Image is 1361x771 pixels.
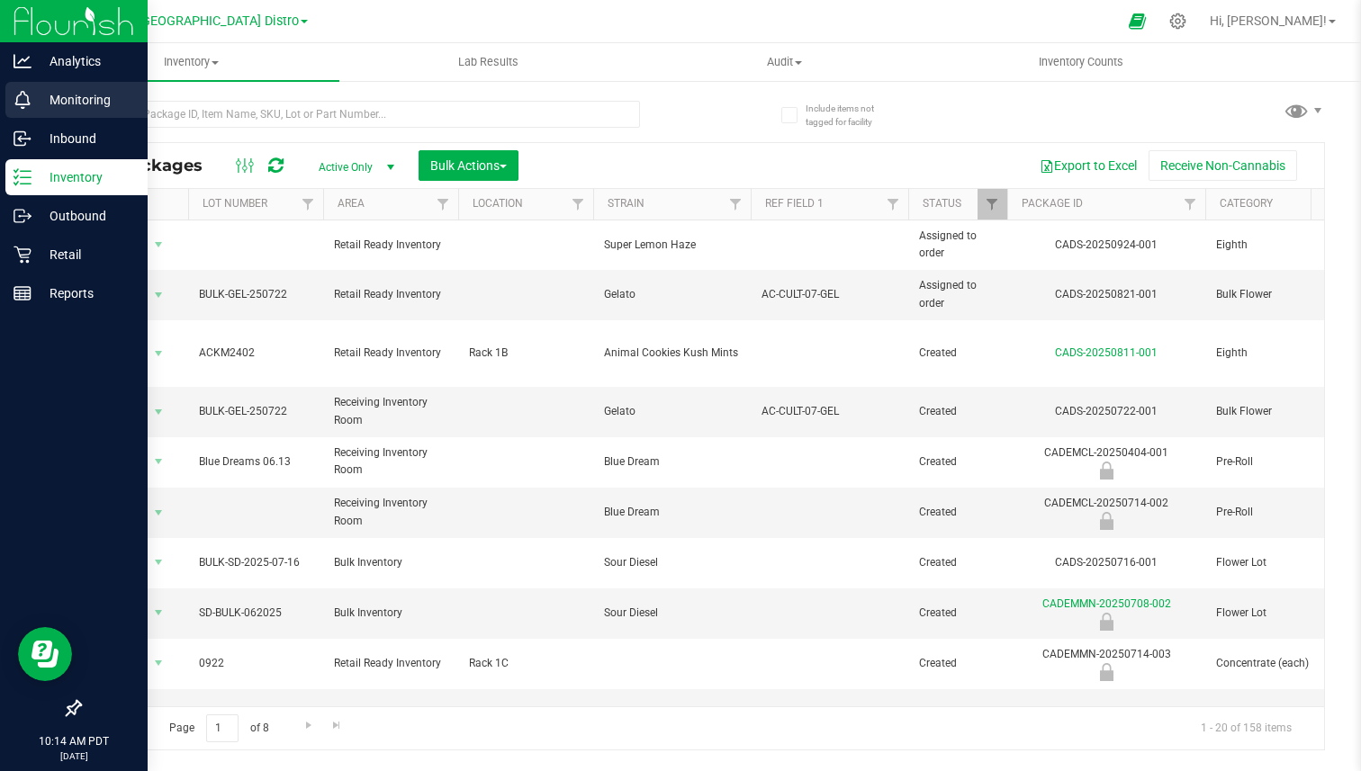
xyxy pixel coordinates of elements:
span: Receiving Inventory Room [334,394,447,428]
p: Inbound [32,128,140,149]
span: select [148,550,170,575]
a: Ref Field 1 [765,197,824,210]
span: Gelato [604,705,740,722]
span: BULK-GEL-250722 [199,403,312,420]
span: Retail Ready Inventory [334,345,447,362]
span: Bulk Actions [430,158,507,173]
span: Created [919,655,996,672]
a: Go to the next page [295,714,321,739]
span: Page of 8 [154,714,284,742]
inline-svg: Reports [14,284,32,302]
span: ACKM2402 [199,345,312,362]
a: Filter [428,189,458,220]
span: Blue Dream [604,453,740,471]
span: Retail Ready Inventory [334,286,447,303]
span: Retail Ready Inventory [334,237,447,254]
inline-svg: Monitoring [14,91,32,109]
p: Analytics [32,50,140,72]
span: Receiving Inventory Room [334,495,447,529]
span: Pre-Roll [1216,453,1352,471]
span: Eighth [1216,345,1352,362]
span: Audit [637,54,932,70]
div: Newly Received [1005,512,1208,530]
span: Assigned to order [919,228,996,262]
span: select [148,500,170,525]
span: AC-CULT-07-GEL [762,286,897,303]
span: Eighth [1216,237,1352,254]
div: CADS-20250716-001 [1005,554,1208,571]
div: CADS-20250821-001 [1005,286,1208,303]
a: Lot Number [203,197,267,210]
span: Blue Dreams 06.13 [199,453,312,471]
span: select [148,449,170,474]
a: Filter [879,189,908,220]
span: Inventory [43,54,339,70]
span: Created [919,345,996,362]
span: GEL-1.23 [199,705,312,722]
span: Gelato [604,286,740,303]
span: Receiving Inventory Room [334,444,447,479]
span: Rack 1B [469,345,582,362]
span: Inventory Counts [1014,54,1148,70]
a: Filter [1176,189,1205,220]
span: Created [919,554,996,571]
span: Concentrate (each) [1216,655,1352,672]
a: Status [923,197,961,210]
input: Search Package ID, Item Name, SKU, Lot or Part Number... [79,101,640,128]
inline-svg: Inventory [14,168,32,186]
span: Rack 2A [469,705,582,722]
span: Lab Results [434,54,543,70]
div: CADS-20250722-001 [1005,403,1208,420]
iframe: Resource center [18,627,72,681]
span: Created [919,453,996,471]
span: Bulk Inventory [334,605,447,622]
button: Export to Excel [1028,150,1149,181]
span: Created [919,403,996,420]
div: CADEMMN-20250714-003 [1005,646,1208,681]
div: Newly Received [1005,462,1208,480]
input: 1 [206,714,239,742]
a: Go to the last page [324,714,350,739]
span: Retail Ready Inventory [334,705,447,722]
div: CADS-20250924-001 [1005,237,1208,254]
button: Receive Non-Cannabis [1149,150,1297,181]
div: CADEMCL-20250714-002 [1005,495,1208,530]
div: Newly Received [1005,613,1208,631]
span: Created [919,605,996,622]
span: select [148,650,170,676]
span: Eighth [1216,705,1352,722]
a: Lab Results [339,43,635,81]
span: Blue Dream [604,504,740,521]
span: select [148,232,170,257]
span: Assigned to order [919,277,996,311]
span: Created [919,705,996,722]
span: select [148,701,170,726]
span: Include items not tagged for facility [806,102,896,129]
span: 1 - 20 of 158 items [1186,714,1306,741]
span: Rack 1C [469,655,582,672]
span: AC-CULT-07-GEL [762,403,897,420]
a: Inventory [43,43,339,81]
a: Filter [978,189,1007,220]
a: Inventory Counts [933,43,1229,81]
a: Filter [721,189,751,220]
span: Distribution - [GEOGRAPHIC_DATA] Distro [59,13,299,29]
div: Manage settings [1167,13,1189,30]
inline-svg: Inbound [14,130,32,148]
p: Reports [32,282,140,304]
span: Flower Lot [1216,554,1352,571]
p: [DATE] [8,749,140,763]
span: select [148,341,170,366]
span: Retail Ready Inventory [334,655,447,672]
a: Strain [608,197,644,210]
span: Sour Diesel [604,605,740,622]
p: Outbound [32,205,140,227]
a: Package ID [1022,197,1083,210]
span: All Packages [94,156,221,175]
span: Flower Lot [1216,605,1352,622]
span: Pre-Roll [1216,504,1352,521]
a: Location [473,197,523,210]
p: Inventory [32,166,140,188]
span: Hi, [PERSON_NAME]! [1210,13,1327,28]
a: Filter [563,189,593,220]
